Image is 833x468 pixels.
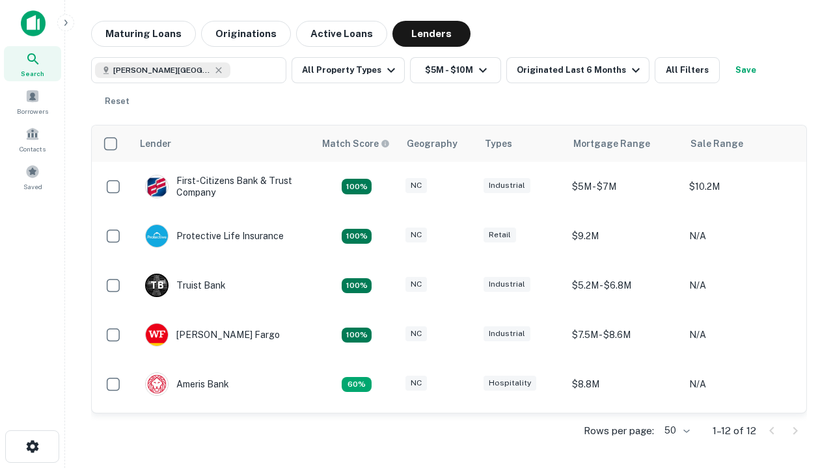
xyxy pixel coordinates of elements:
[91,21,196,47] button: Maturing Loans
[4,122,61,157] a: Contacts
[683,359,800,409] td: N/A
[4,46,61,81] a: Search
[322,136,387,151] h6: Match Score
[96,88,138,114] button: Reset
[113,64,211,76] span: [PERSON_NAME][GEOGRAPHIC_DATA], [GEOGRAPHIC_DATA]
[566,162,683,211] td: $5M - $7M
[145,323,280,346] div: [PERSON_NAME] Fargo
[146,175,168,198] img: picture
[484,376,536,391] div: Hospitality
[17,106,48,116] span: Borrowers
[146,225,168,247] img: picture
[405,227,427,242] div: NC
[314,125,399,162] th: Capitalize uses an advanced AI algorithm to match your search with the best lender. The match sco...
[683,125,800,162] th: Sale Range
[342,278,372,294] div: Matching Properties: 3, hasApolloMatch: undefined
[342,377,372,393] div: Matching Properties: 1, hasApolloMatch: undefined
[342,229,372,244] div: Matching Properties: 2, hasApolloMatch: undefined
[566,310,683,359] td: $7.5M - $8.6M
[405,277,427,292] div: NC
[725,57,767,83] button: Save your search to get updates of matches that match your search criteria.
[20,144,46,154] span: Contacts
[683,261,800,310] td: N/A
[21,10,46,36] img: capitalize-icon.png
[342,328,372,343] div: Matching Properties: 2, hasApolloMatch: undefined
[405,326,427,341] div: NC
[573,136,650,151] div: Mortgage Range
[566,359,683,409] td: $8.8M
[683,310,800,359] td: N/A
[517,62,644,78] div: Originated Last 6 Months
[4,84,61,119] a: Borrowers
[4,159,61,194] a: Saved
[690,136,743,151] div: Sale Range
[485,136,512,151] div: Types
[410,57,501,83] button: $5M - $10M
[655,57,720,83] button: All Filters
[484,277,530,292] div: Industrial
[296,21,387,47] button: Active Loans
[322,136,390,151] div: Capitalize uses an advanced AI algorithm to match your search with the best lender. The match sco...
[132,125,314,162] th: Lender
[566,125,683,162] th: Mortgage Range
[683,162,800,211] td: $10.2M
[146,373,168,395] img: picture
[566,211,683,261] td: $9.2M
[150,279,163,292] p: T B
[659,421,692,440] div: 50
[23,181,42,192] span: Saved
[405,178,427,193] div: NC
[566,409,683,458] td: $9.2M
[405,376,427,391] div: NC
[713,423,756,439] p: 1–12 of 12
[140,136,171,151] div: Lender
[566,261,683,310] td: $5.2M - $6.8M
[146,324,168,346] img: picture
[145,175,301,198] div: First-citizens Bank & Trust Company
[342,179,372,194] div: Matching Properties: 2, hasApolloMatch: undefined
[506,57,649,83] button: Originated Last 6 Months
[145,224,284,248] div: Protective Life Insurance
[584,423,654,439] p: Rows per page:
[768,364,833,426] iframe: Chat Widget
[21,68,44,79] span: Search
[484,178,530,193] div: Industrial
[201,21,291,47] button: Originations
[392,21,471,47] button: Lenders
[683,409,800,458] td: N/A
[407,136,457,151] div: Geography
[145,372,229,396] div: Ameris Bank
[399,125,477,162] th: Geography
[477,125,566,162] th: Types
[145,274,226,297] div: Truist Bank
[484,326,530,341] div: Industrial
[683,211,800,261] td: N/A
[484,227,516,242] div: Retail
[292,57,405,83] button: All Property Types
